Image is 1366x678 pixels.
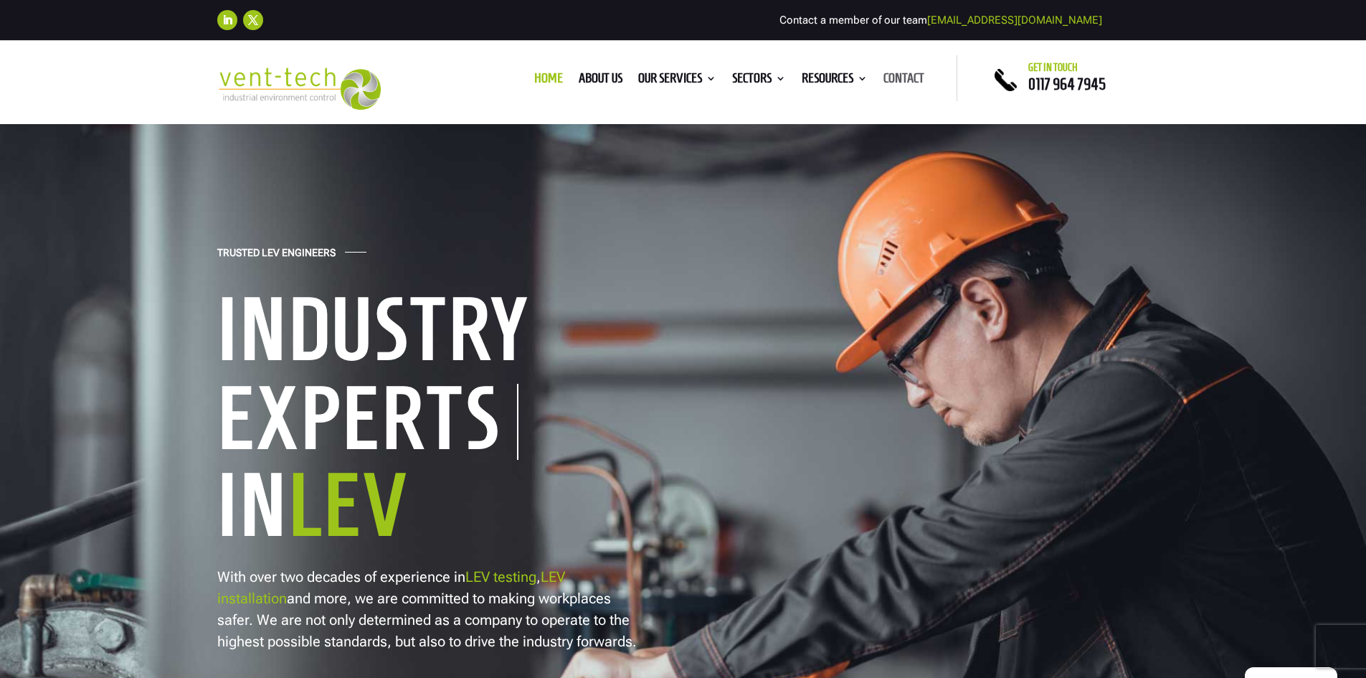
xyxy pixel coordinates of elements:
a: Follow on LinkedIn [217,10,237,30]
a: Follow on X [243,10,263,30]
a: About us [579,73,622,89]
a: LEV testing [465,568,536,585]
span: LEV [288,458,409,552]
a: Resources [802,73,868,89]
a: Our Services [638,73,716,89]
a: Sectors [732,73,786,89]
a: 0117 964 7945 [1028,75,1106,93]
a: [EMAIL_ADDRESS][DOMAIN_NAME] [927,14,1102,27]
a: Contact [883,73,924,89]
span: Contact a member of our team [779,14,1102,27]
a: LEV installation [217,568,565,607]
span: Get in touch [1028,62,1078,73]
h4: Trusted LEV Engineers [217,247,336,266]
a: Home [534,73,563,89]
img: 2023-09-27T08_35_16.549ZVENT-TECH---Clear-background [217,67,381,110]
p: With over two decades of experience in , and more, we are committed to making workplaces safer. W... [217,566,640,652]
h1: In [217,460,662,557]
h1: Experts [217,384,518,460]
h1: Industry [217,284,662,382]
